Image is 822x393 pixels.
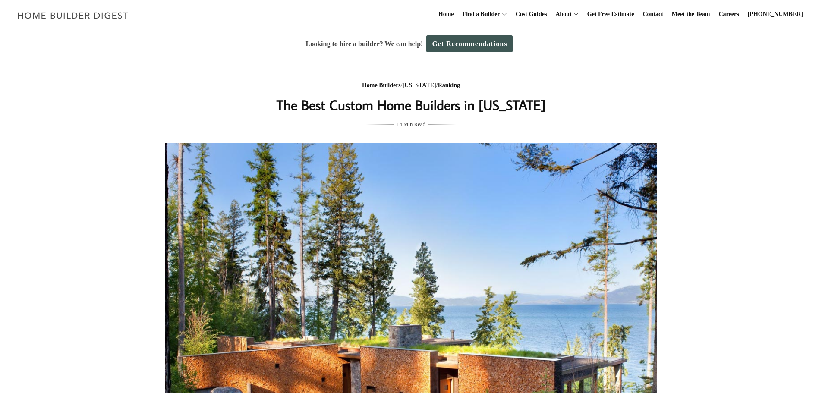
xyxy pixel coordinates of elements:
a: Careers [715,0,743,28]
a: Home Builders [362,82,401,88]
div: / / [239,80,583,91]
img: Home Builder Digest [14,7,132,24]
a: Find a Builder [459,0,500,28]
a: Ranking [438,82,460,88]
a: Meet the Team [668,0,714,28]
a: Get Recommendations [426,35,513,52]
a: [PHONE_NUMBER] [744,0,806,28]
span: 14 Min Read [397,119,425,129]
a: Cost Guides [512,0,551,28]
a: About [552,0,571,28]
h1: The Best Custom Home Builders in [US_STATE] [239,94,583,115]
a: [US_STATE] [403,82,436,88]
a: Contact [639,0,666,28]
a: Home [435,0,457,28]
a: Get Free Estimate [584,0,638,28]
